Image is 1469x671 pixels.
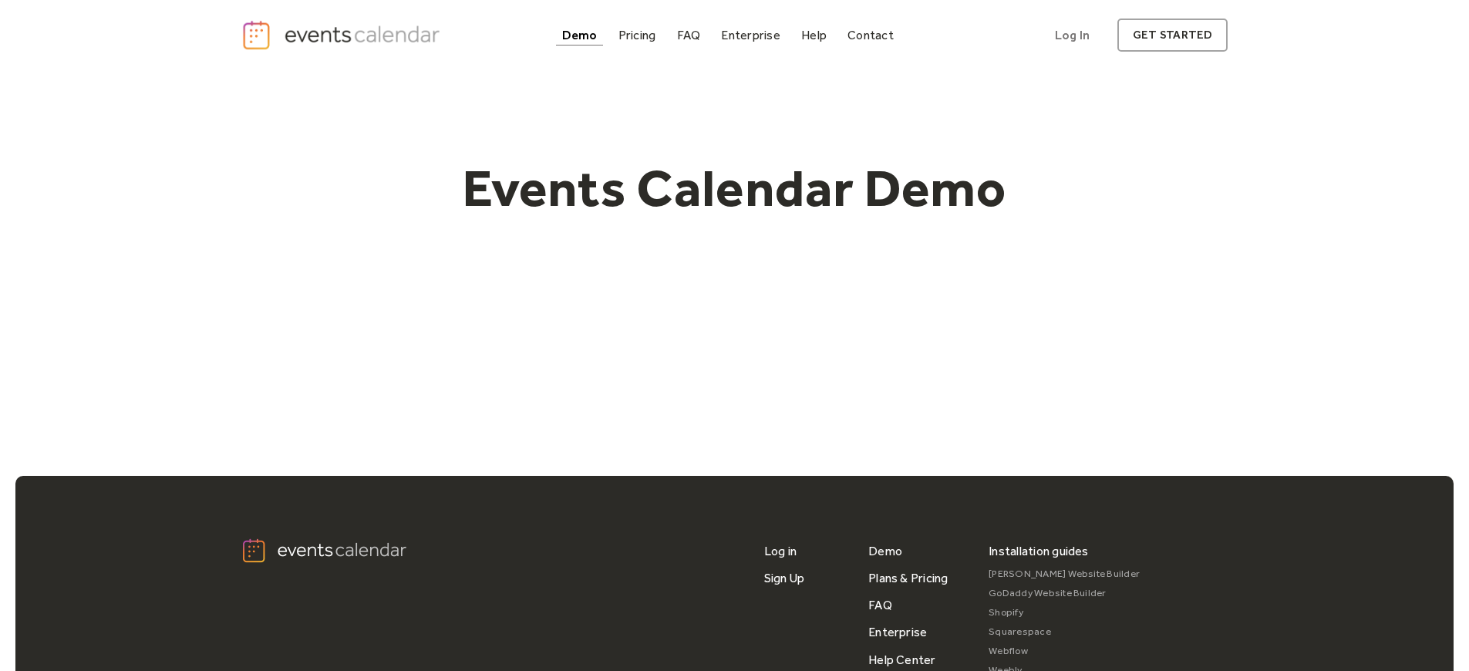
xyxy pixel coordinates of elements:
h1: Events Calendar Demo [439,157,1031,220]
a: Webflow [989,642,1140,661]
a: Sign Up [764,565,805,592]
div: Enterprise [721,31,780,39]
div: Contact [847,31,894,39]
a: Log In [1039,19,1105,52]
a: Contact [841,25,900,46]
a: [PERSON_NAME] Website Builder [989,565,1140,584]
a: Log in [764,538,797,565]
div: Help [801,31,827,39]
a: Demo [556,25,604,46]
div: Demo [562,31,598,39]
a: home [241,19,445,51]
div: Pricing [618,31,656,39]
a: GoDaddy Website Builder [989,584,1140,603]
a: Shopify [989,603,1140,622]
a: Enterprise [715,25,786,46]
a: Enterprise [868,619,927,646]
a: Squarespace [989,622,1140,642]
a: FAQ [868,592,892,619]
a: Demo [868,538,902,565]
a: get started [1117,19,1228,52]
a: Plans & Pricing [868,565,948,592]
div: FAQ [677,31,701,39]
a: Pricing [612,25,662,46]
a: FAQ [671,25,707,46]
a: Help [795,25,833,46]
div: Installation guides [989,538,1089,565]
